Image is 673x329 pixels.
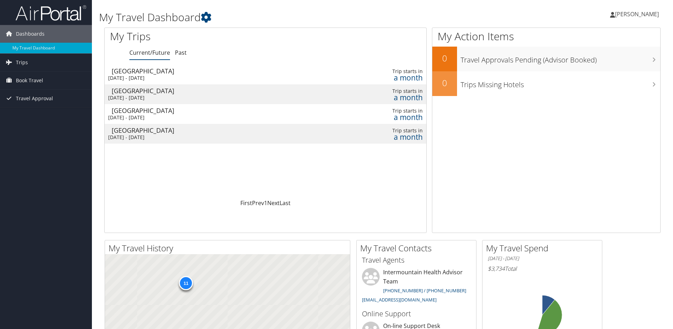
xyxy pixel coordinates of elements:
div: [DATE] - [DATE] [108,75,314,81]
h3: Travel Approvals Pending (Advisor Booked) [461,52,660,65]
div: a month [355,134,423,140]
div: [GEOGRAPHIC_DATA] [112,68,318,74]
a: 1 [264,199,267,207]
h3: Trips Missing Hotels [461,76,660,90]
div: a month [355,114,423,120]
span: [PERSON_NAME] [615,10,659,18]
div: [DATE] - [DATE] [108,95,314,101]
h6: [DATE] - [DATE] [488,255,597,262]
div: Trip starts in [355,68,423,74]
h3: Online Support [362,309,471,319]
div: Trip starts in [355,88,423,94]
a: First [240,199,252,207]
a: 0Travel Approvals Pending (Advisor Booked) [432,47,660,71]
a: [PERSON_NAME] [610,4,666,25]
a: [EMAIL_ADDRESS][DOMAIN_NAME] [362,297,437,303]
h2: My Travel Spend [486,242,602,254]
h6: Total [488,265,597,273]
img: airportal-logo.png [16,5,86,21]
div: [GEOGRAPHIC_DATA] [112,88,318,94]
h1: My Action Items [432,29,660,44]
a: Prev [252,199,264,207]
span: Trips [16,54,28,71]
h2: 0 [432,52,457,64]
div: Trip starts in [355,127,423,134]
div: [DATE] - [DATE] [108,134,314,140]
a: 0Trips Missing Hotels [432,71,660,96]
div: [GEOGRAPHIC_DATA] [112,127,318,133]
a: Past [175,49,187,56]
span: Book Travel [16,72,43,89]
div: a month [355,94,423,101]
div: [DATE] - [DATE] [108,114,314,121]
li: Intermountain Health Advisor Team [358,268,474,306]
h1: My Trips [110,29,287,44]
div: [GEOGRAPHIC_DATA] [112,107,318,114]
h1: My Travel Dashboard [99,10,477,25]
a: Last [280,199,291,207]
div: a month [355,74,423,81]
a: Next [267,199,280,207]
h2: 0 [432,77,457,89]
span: Dashboards [16,25,45,43]
h3: Travel Agents [362,255,471,265]
h2: My Travel Contacts [360,242,476,254]
span: Travel Approval [16,90,53,107]
span: $3,734 [488,265,505,273]
a: [PHONE_NUMBER] / [PHONE_NUMBER] [383,287,466,294]
h2: My Travel History [109,242,350,254]
div: 11 [179,276,193,290]
div: Trip starts in [355,108,423,114]
a: Current/Future [129,49,170,56]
